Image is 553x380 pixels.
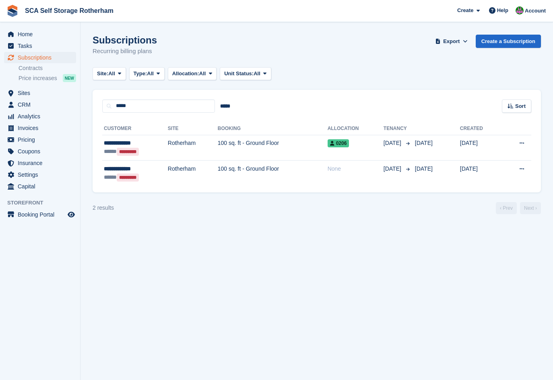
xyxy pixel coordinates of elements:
span: Sites [18,87,66,99]
div: None [328,165,384,173]
th: Site [168,122,218,135]
span: Coupons [18,146,66,157]
a: SCA Self Storage Rotherham [22,4,117,17]
span: Export [443,37,460,45]
span: Home [18,29,66,40]
span: Insurance [18,157,66,169]
span: [DATE] [384,139,403,147]
a: menu [4,40,76,52]
span: Help [497,6,508,14]
span: Analytics [18,111,66,122]
p: Recurring billing plans [93,47,157,56]
th: Created [460,122,501,135]
th: Allocation [328,122,384,135]
a: menu [4,169,76,180]
a: Next [520,202,541,214]
span: CRM [18,99,66,110]
span: Price increases [19,74,57,82]
nav: Page [494,202,543,214]
span: Create [457,6,473,14]
span: Type: [134,70,147,78]
a: menu [4,111,76,122]
a: Price increases NEW [19,74,76,83]
button: Unit Status: All [220,67,271,81]
span: [DATE] [415,165,433,172]
a: menu [4,29,76,40]
td: [DATE] [460,135,501,161]
a: menu [4,209,76,220]
span: Subscriptions [18,52,66,63]
button: Allocation: All [168,67,217,81]
div: NEW [63,74,76,82]
td: Rotherham [168,161,218,186]
img: Sarah Race [516,6,524,14]
a: menu [4,157,76,169]
span: Allocation: [172,70,199,78]
th: Tenancy [384,122,412,135]
a: Contracts [19,64,76,72]
a: Create a Subscription [476,35,541,48]
span: Storefront [7,199,80,207]
span: All [199,70,206,78]
span: Unit Status: [224,70,254,78]
button: Export [434,35,469,48]
a: Preview store [66,210,76,219]
div: 2 results [93,204,114,212]
span: All [147,70,154,78]
a: menu [4,99,76,110]
a: menu [4,146,76,157]
td: 100 sq. ft - Ground Floor [218,161,328,186]
a: menu [4,87,76,99]
h1: Subscriptions [93,35,157,45]
button: Type: All [129,67,165,81]
span: Account [525,7,546,15]
span: Sort [515,102,526,110]
span: [DATE] [384,165,403,173]
img: stora-icon-8386f47178a22dfd0bd8f6a31ec36ba5ce8667c1dd55bd0f319d3a0aa187defe.svg [6,5,19,17]
a: menu [4,134,76,145]
th: Customer [102,122,168,135]
td: [DATE] [460,161,501,186]
td: Rotherham [168,135,218,161]
span: 0206 [328,139,349,147]
span: All [254,70,260,78]
span: Invoices [18,122,66,134]
button: Site: All [93,67,126,81]
span: Booking Portal [18,209,66,220]
span: Settings [18,169,66,180]
td: 100 sq. ft - Ground Floor [218,135,328,161]
a: Previous [496,202,517,214]
a: menu [4,181,76,192]
span: Site: [97,70,108,78]
a: menu [4,52,76,63]
th: Booking [218,122,328,135]
a: menu [4,122,76,134]
span: All [108,70,115,78]
span: Tasks [18,40,66,52]
span: Pricing [18,134,66,145]
span: Capital [18,181,66,192]
span: [DATE] [415,140,433,146]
